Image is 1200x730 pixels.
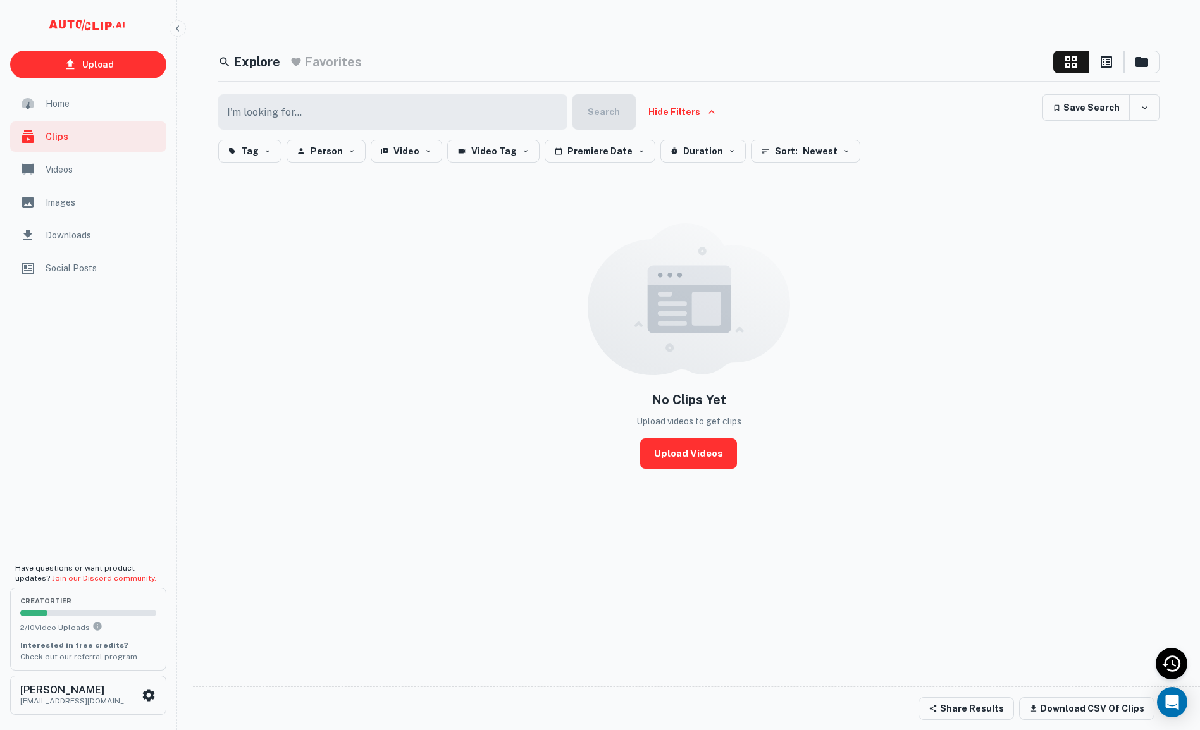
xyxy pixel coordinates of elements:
[545,140,655,163] button: Premiere Date
[304,53,362,71] h5: Favorites
[919,697,1014,720] button: Share Results
[1156,648,1187,679] div: Recent Activity
[92,621,102,631] svg: You can upload 10 videos per month on the creator tier. Upgrade to upload more.
[46,130,159,144] span: Clips
[10,676,166,715] button: [PERSON_NAME][EMAIL_ADDRESS][DOMAIN_NAME]
[751,140,860,163] button: Sort: Newest
[20,652,139,661] a: Check out our referral program.
[1157,687,1187,717] div: Open Intercom Messenger
[82,58,114,71] p: Upload
[46,261,159,275] span: Social Posts
[218,94,560,130] input: I'm looking for...
[10,588,166,670] button: creatorTier2/10Video UploadsYou can upload 10 videos per month on the creator tier. Upgrade to up...
[46,163,159,176] span: Videos
[218,140,281,163] button: Tag
[10,51,166,78] a: Upload
[10,121,166,152] a: Clips
[287,140,366,163] button: Person
[775,144,798,159] span: Sort:
[10,187,166,218] a: Images
[20,685,134,695] h6: [PERSON_NAME]
[588,223,790,375] img: empty content
[10,253,166,283] a: Social Posts
[641,94,723,130] button: Hide Filters
[371,140,442,163] button: Video
[1019,697,1154,720] button: Download CSV of clips
[447,140,540,163] button: Video Tag
[20,621,156,633] p: 2 / 10 Video Uploads
[52,574,156,583] a: Join our Discord community.
[20,695,134,707] p: [EMAIL_ADDRESS][DOMAIN_NAME]
[10,154,166,185] a: Videos
[20,598,156,605] span: creator Tier
[803,144,838,159] span: Newest
[46,195,159,209] span: Images
[20,640,156,651] p: Interested in free credits?
[46,228,159,242] span: Downloads
[46,97,159,111] span: Home
[640,438,737,469] a: Upload Videos
[652,390,726,409] h5: No Clips Yet
[10,89,166,119] a: Home
[1042,94,1130,121] button: Save Search
[636,414,741,428] p: Upload videos to get clips
[660,140,746,163] button: Duration
[233,53,280,71] h5: Explore
[15,564,156,583] span: Have questions or want product updates?
[10,220,166,251] a: Downloads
